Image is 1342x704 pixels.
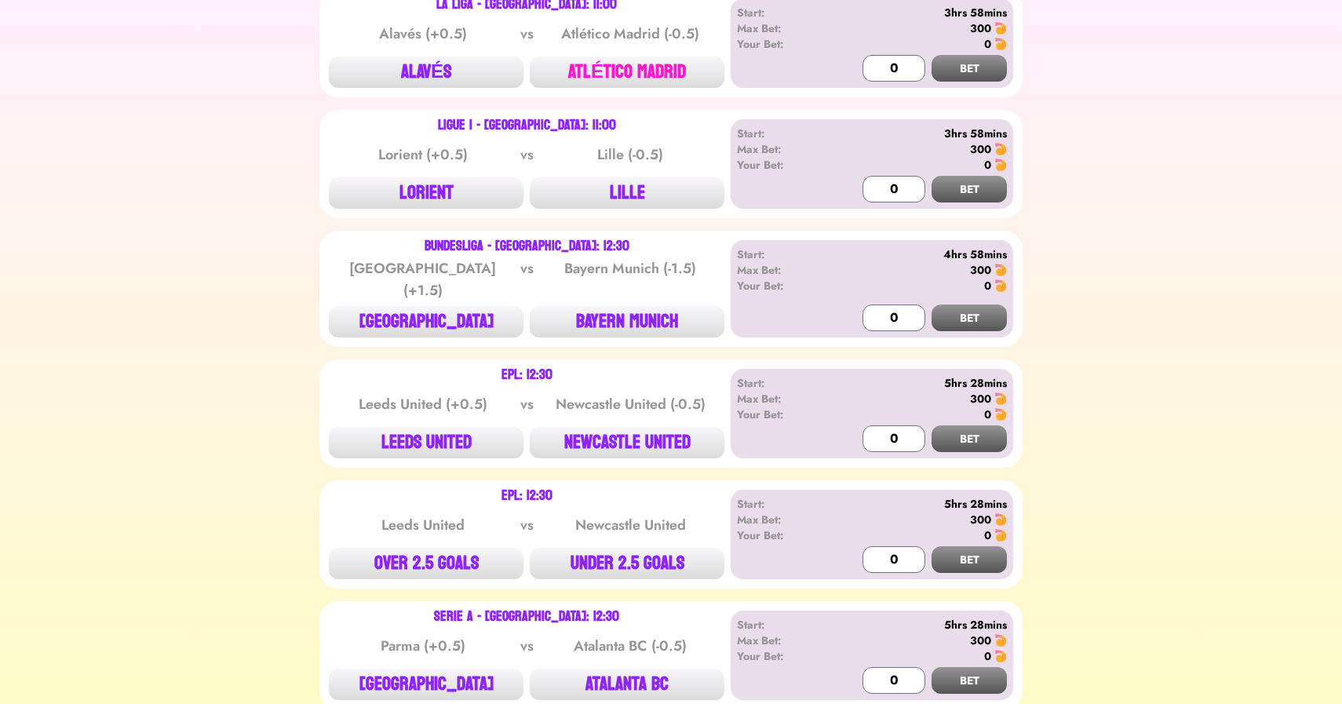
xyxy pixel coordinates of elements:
[530,548,724,579] button: UNDER 2.5 GOALS
[994,279,1007,292] img: 🍤
[551,23,709,45] div: Atlético Madrid (-0.5)
[737,141,827,157] div: Max Bet:
[994,264,1007,276] img: 🍤
[994,392,1007,405] img: 🍤
[737,407,827,422] div: Your Bet:
[932,425,1007,452] button: BET
[827,375,1007,391] div: 5hrs 28mins
[530,57,724,88] button: ATLÉTICO MADRID
[438,119,616,132] div: Ligue 1 - [GEOGRAPHIC_DATA]: 11:00
[737,36,827,52] div: Your Bet:
[737,157,827,173] div: Your Bet:
[501,369,552,381] div: EPL: 12:30
[737,527,827,543] div: Your Bet:
[970,633,991,648] div: 300
[970,391,991,407] div: 300
[737,126,827,141] div: Start:
[329,669,523,700] button: [GEOGRAPHIC_DATA]
[329,306,523,337] button: [GEOGRAPHIC_DATA]
[530,177,724,209] button: LILLE
[517,144,537,166] div: vs
[517,393,537,415] div: vs
[551,393,709,415] div: Newcastle United (-0.5)
[932,55,1007,82] button: BET
[737,5,827,20] div: Start:
[517,635,537,657] div: vs
[994,38,1007,50] img: 🍤
[737,633,827,648] div: Max Bet:
[501,490,552,502] div: EPL: 12:30
[329,427,523,458] button: LEEDS UNITED
[425,240,629,253] div: Bundesliga - [GEOGRAPHIC_DATA]: 12:30
[984,648,991,664] div: 0
[517,257,537,301] div: vs
[994,159,1007,171] img: 🍤
[737,20,827,36] div: Max Bet:
[827,246,1007,262] div: 4hrs 58mins
[737,278,827,294] div: Your Bet:
[994,408,1007,421] img: 🍤
[994,634,1007,647] img: 🍤
[434,611,619,623] div: Serie A - [GEOGRAPHIC_DATA]: 12:30
[344,23,502,45] div: Alavés (+0.5)
[329,177,523,209] button: LORIENT
[970,262,991,278] div: 300
[737,375,827,391] div: Start:
[984,407,991,422] div: 0
[932,305,1007,331] button: BET
[827,617,1007,633] div: 5hrs 28mins
[737,617,827,633] div: Start:
[994,529,1007,542] img: 🍤
[827,496,1007,512] div: 5hrs 28mins
[517,23,537,45] div: vs
[530,306,724,337] button: BAYERN MUNICH
[994,513,1007,526] img: 🍤
[344,257,502,301] div: [GEOGRAPHIC_DATA] (+1.5)
[530,669,724,700] button: ATALANTA BC
[530,427,724,458] button: NEWCASTLE UNITED
[329,548,523,579] button: OVER 2.5 GOALS
[551,144,709,166] div: Lille (-0.5)
[737,262,827,278] div: Max Bet:
[737,246,827,262] div: Start:
[344,514,502,536] div: Leeds United
[517,514,537,536] div: vs
[984,527,991,543] div: 0
[932,546,1007,573] button: BET
[932,667,1007,694] button: BET
[344,635,502,657] div: Parma (+0.5)
[932,176,1007,202] button: BET
[737,648,827,664] div: Your Bet:
[970,20,991,36] div: 300
[994,650,1007,662] img: 🍤
[737,512,827,527] div: Max Bet:
[551,635,709,657] div: Atalanta BC (-0.5)
[827,126,1007,141] div: 3hrs 58mins
[827,5,1007,20] div: 3hrs 58mins
[970,512,991,527] div: 300
[984,278,991,294] div: 0
[737,496,827,512] div: Start:
[970,141,991,157] div: 300
[329,57,523,88] button: ALAVÉS
[994,22,1007,35] img: 🍤
[994,143,1007,155] img: 🍤
[344,393,502,415] div: Leeds United (+0.5)
[551,514,709,536] div: Newcastle United
[551,257,709,301] div: Bayern Munich (-1.5)
[344,144,502,166] div: Lorient (+0.5)
[984,157,991,173] div: 0
[984,36,991,52] div: 0
[737,391,827,407] div: Max Bet:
